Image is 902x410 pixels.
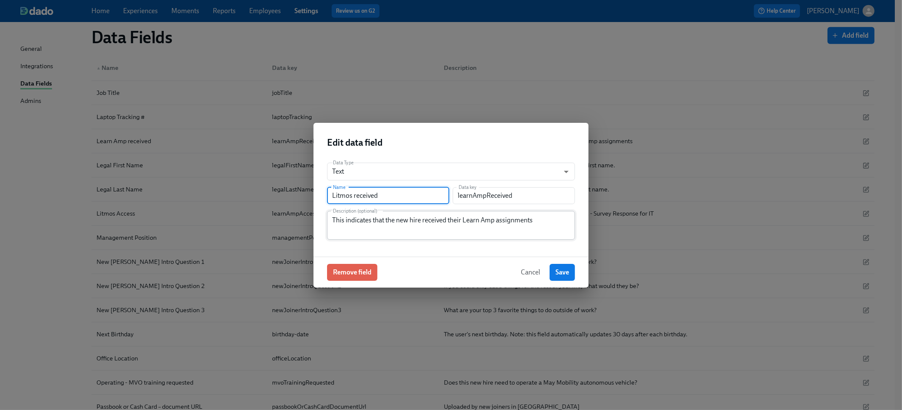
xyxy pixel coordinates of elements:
span: Cancel [521,268,540,277]
button: Save [550,264,575,281]
span: Remove field [333,268,371,277]
button: Remove field [327,264,377,281]
h2: Edit data field [327,136,575,149]
span: Save [555,268,569,277]
button: Cancel [515,264,546,281]
textarea: This indicates that the new hire received their Learn Amp assignments [332,215,570,235]
div: Text [327,163,575,180]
